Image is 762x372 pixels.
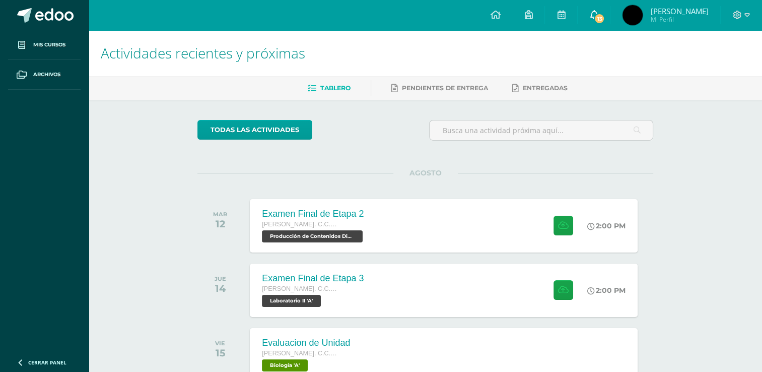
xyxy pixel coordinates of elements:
[430,120,653,140] input: Busca una actividad próxima aquí...
[101,43,305,63] span: Actividades recientes y próximas
[262,285,337,292] span: [PERSON_NAME]. C.C.L.L. en Computación
[650,6,708,16] span: [PERSON_NAME]
[215,347,225,359] div: 15
[215,340,225,347] div: VIE
[262,359,308,371] span: Biología 'A'
[262,338,350,348] div: Evaluacion de Unidad
[622,5,643,25] img: 54aa252da0c4d1e4c4dd682c793290dc.png
[33,71,60,79] span: Archivos
[320,84,351,92] span: Tablero
[28,359,66,366] span: Cerrar panel
[393,168,458,177] span: AGOSTO
[512,80,568,96] a: Entregadas
[213,211,227,218] div: MAR
[308,80,351,96] a: Tablero
[523,84,568,92] span: Entregadas
[262,295,321,307] span: Laboratorio II 'A'
[33,41,65,49] span: Mis cursos
[650,15,708,24] span: Mi Perfil
[213,218,227,230] div: 12
[587,221,626,230] div: 2:00 PM
[215,282,226,294] div: 14
[262,350,337,357] span: [PERSON_NAME]. C.C.L.L. en Computación
[587,286,626,295] div: 2:00 PM
[215,275,226,282] div: JUE
[262,273,364,284] div: Examen Final de Etapa 3
[197,120,312,140] a: todas las Actividades
[594,13,605,24] span: 13
[391,80,488,96] a: Pendientes de entrega
[402,84,488,92] span: Pendientes de entrega
[8,60,81,90] a: Archivos
[262,209,365,219] div: Examen Final de Etapa 2
[262,230,363,242] span: Producción de Contenidos Digitales 'A'
[8,30,81,60] a: Mis cursos
[262,221,337,228] span: [PERSON_NAME]. C.C.L.L. en Computación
